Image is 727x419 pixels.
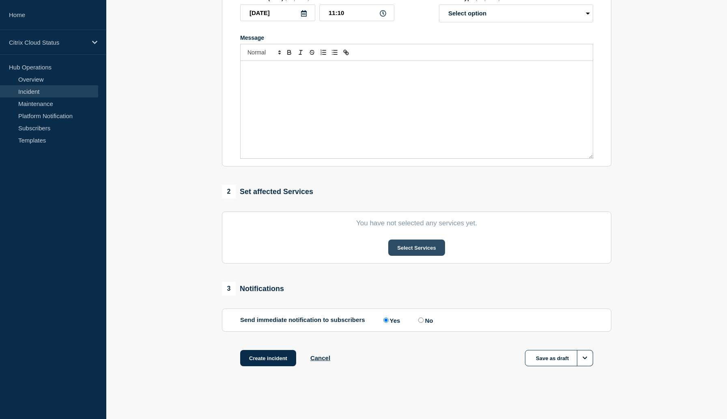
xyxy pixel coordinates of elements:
[418,317,424,323] input: No
[9,39,87,46] p: Citrix Cloud Status
[577,350,593,366] button: Options
[240,4,315,21] input: YYYY-MM-DD
[310,354,330,361] button: Cancel
[329,48,340,57] button: Toggle bulleted list
[381,316,400,324] label: Yes
[244,48,284,57] span: Font size
[222,185,313,199] div: Set affected Services
[525,350,593,366] button: Save as draft
[319,4,394,21] input: HH:MM
[222,282,236,296] span: 3
[388,240,445,256] button: Select Services
[306,48,318,57] button: Toggle strikethrough text
[222,185,236,199] span: 2
[416,316,433,324] label: No
[383,317,389,323] input: Yes
[318,48,329,57] button: Toggle ordered list
[240,350,296,366] button: Create incident
[439,4,593,22] select: Incident type
[240,35,593,41] div: Message
[240,219,593,227] p: You have not selected any services yet.
[240,316,365,324] p: Send immediate notification to subscribers
[222,282,284,296] div: Notifications
[241,61,593,158] div: Message
[295,48,306,57] button: Toggle italic text
[340,48,352,57] button: Toggle link
[240,316,593,324] div: Send immediate notification to subscribers
[284,48,295,57] button: Toggle bold text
